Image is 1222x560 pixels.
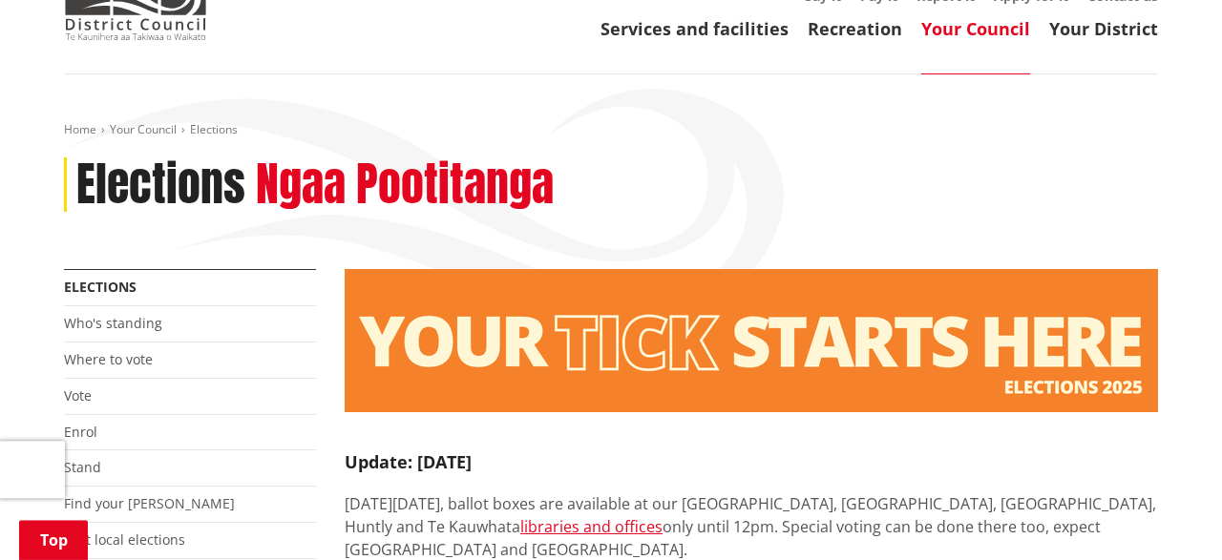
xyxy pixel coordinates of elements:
span: Elections [190,121,238,137]
a: Who's standing [64,314,162,332]
strong: Update: [DATE] [345,450,472,473]
a: libraries and offices [520,516,663,537]
a: Where to vote [64,350,153,368]
a: Home [64,121,96,137]
a: Stand [64,458,101,476]
img: Elections - Website banner [345,269,1158,412]
a: Past local elections [64,530,185,549]
a: Vote [64,386,92,404]
a: Your District [1049,17,1158,40]
h1: Elections [76,157,245,213]
a: Services and facilities [600,17,789,40]
iframe: Messenger Launcher [1134,480,1203,549]
a: Recreation [808,17,902,40]
a: Top [19,520,88,560]
a: Enrol [64,423,97,441]
a: Your Council [110,121,177,137]
a: Your Council [921,17,1030,40]
h2: Ngaa Pootitanga [256,157,554,213]
a: Find your [PERSON_NAME] [64,494,235,512]
nav: breadcrumb [64,122,1158,138]
a: Elections [64,278,137,296]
